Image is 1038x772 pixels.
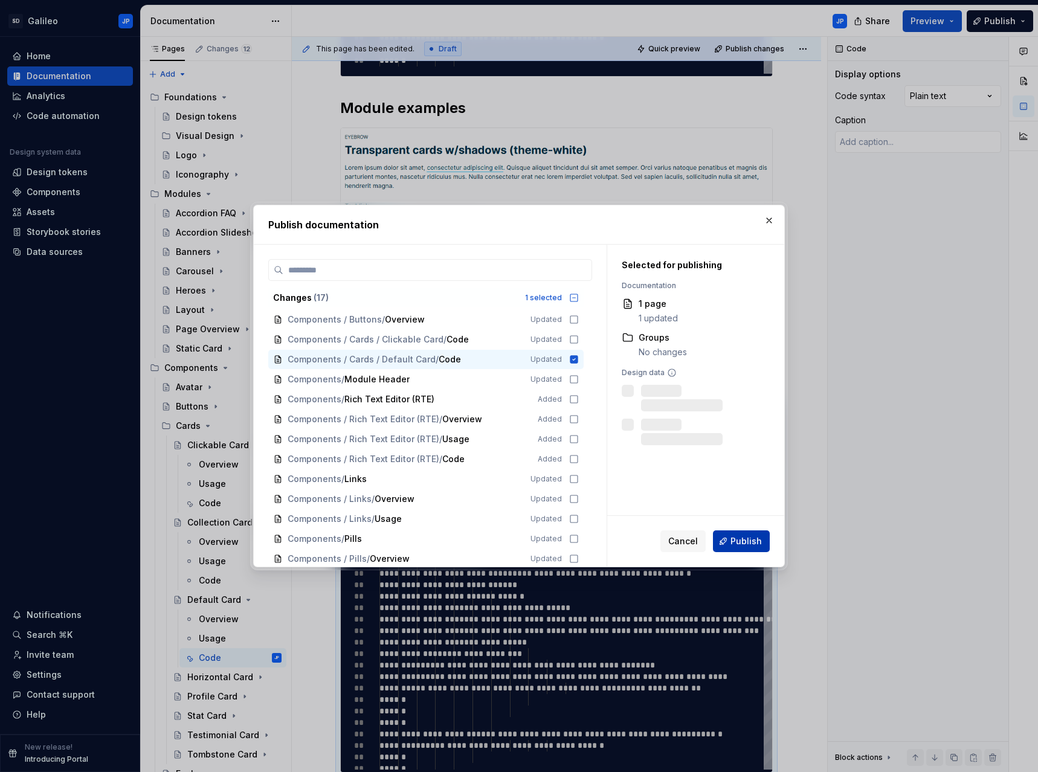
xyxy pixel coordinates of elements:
[288,353,436,365] span: Components / Cards / Default Card
[439,433,442,445] span: /
[538,434,562,444] span: Added
[273,292,518,304] div: Changes
[530,554,562,564] span: Updated
[668,535,698,547] span: Cancel
[288,433,439,445] span: Components / Rich Text Editor (RTE)
[713,530,770,552] button: Publish
[622,368,756,378] div: Design data
[442,413,482,425] span: Overview
[639,312,678,324] div: 1 updated
[288,513,372,525] span: Components / Links
[288,493,372,505] span: Components / Links
[530,355,562,364] span: Updated
[730,535,762,547] span: Publish
[382,314,385,326] span: /
[530,335,562,344] span: Updated
[385,314,425,326] span: Overview
[288,393,341,405] span: Components
[436,353,439,365] span: /
[288,473,341,485] span: Components
[530,534,562,544] span: Updated
[530,514,562,524] span: Updated
[443,333,446,346] span: /
[288,333,443,346] span: Components / Cards / Clickable Card
[639,298,678,310] div: 1 page
[639,332,687,344] div: Groups
[639,346,687,358] div: No changes
[446,333,471,346] span: Code
[288,373,341,385] span: Components
[525,293,562,303] div: 1 selected
[622,281,756,291] div: Documentation
[367,553,370,565] span: /
[372,513,375,525] span: /
[288,553,367,565] span: Components / Pills
[344,473,369,485] span: Links
[288,453,439,465] span: Components / Rich Text Editor (RTE)
[314,292,329,303] span: ( 17 )
[341,533,344,545] span: /
[344,373,410,385] span: Module Header
[622,259,756,271] div: Selected for publishing
[530,375,562,384] span: Updated
[538,454,562,464] span: Added
[375,493,414,505] span: Overview
[288,314,382,326] span: Components / Buttons
[538,394,562,404] span: Added
[344,393,434,405] span: Rich Text Editor (RTE)
[660,530,706,552] button: Cancel
[344,533,369,545] span: Pills
[341,393,344,405] span: /
[530,494,562,504] span: Updated
[268,217,770,232] h2: Publish documentation
[372,493,375,505] span: /
[439,413,442,425] span: /
[375,513,402,525] span: Usage
[341,373,344,385] span: /
[288,533,341,545] span: Components
[439,453,442,465] span: /
[439,353,463,365] span: Code
[442,433,469,445] span: Usage
[341,473,344,485] span: /
[370,553,410,565] span: Overview
[538,414,562,424] span: Added
[530,474,562,484] span: Updated
[288,413,439,425] span: Components / Rich Text Editor (RTE)
[442,453,466,465] span: Code
[530,315,562,324] span: Updated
